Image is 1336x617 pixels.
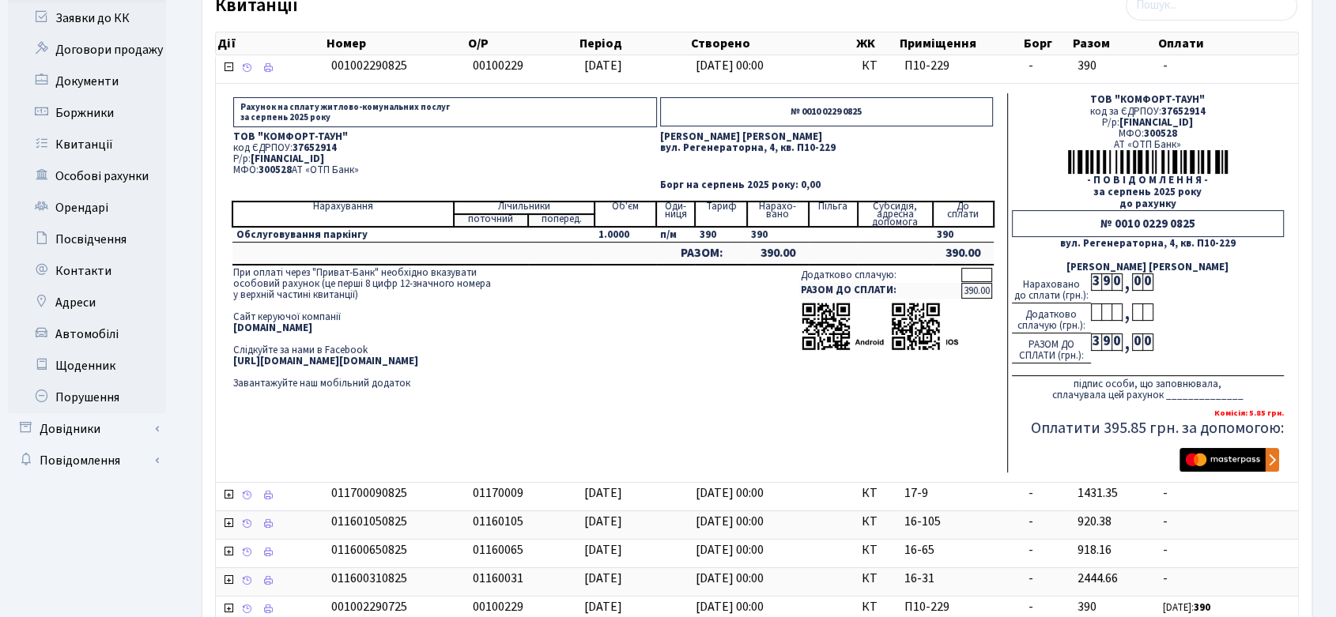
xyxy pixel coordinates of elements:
div: 0 [1132,273,1142,291]
span: КТ [861,598,891,616]
span: - [1028,598,1032,615]
td: 390 [695,227,746,243]
a: Довідники [8,413,166,445]
b: [URL][DOMAIN_NAME][DOMAIN_NAME] [233,354,418,368]
p: код ЄДРПОУ: [233,143,657,153]
p: [PERSON_NAME] [PERSON_NAME] [660,132,993,142]
span: 2444.66 [1077,570,1118,587]
img: apps-qrcodes.png [801,301,959,352]
div: МФО: [1012,128,1285,139]
h5: Оплатити 395.85 грн. за допомогою: [1012,419,1285,438]
a: Особові рахунки [8,160,166,192]
a: Контакти [8,255,166,287]
a: Квитанції [8,129,166,160]
div: за серпень 2025 року [1012,186,1285,198]
div: 9 [1101,333,1111,351]
td: До cплати [933,201,993,227]
span: КТ [861,513,891,531]
span: 37652914 [292,141,337,155]
span: [DATE] 00:00 [696,598,764,615]
span: 1431.35 [1077,484,1118,502]
div: , [1122,303,1132,322]
span: 16-31 [904,570,1016,588]
div: Нараховано до сплати (грн.): [1012,273,1091,303]
div: 0 [1142,273,1153,291]
td: Нарахування [232,201,454,227]
th: Борг [1021,32,1070,55]
a: Документи [8,66,166,97]
td: Об'єм [594,201,656,227]
span: [DATE] [584,484,622,502]
span: - [1163,570,1292,588]
th: Період [578,32,689,55]
td: 390.00 [961,283,992,299]
th: О/Р [466,32,578,55]
td: 390 [933,227,993,243]
td: 390.00 [933,243,993,265]
th: ЖК [855,32,897,55]
div: вул. Регенераторна, 4, кв. П10-229 [1012,238,1285,249]
span: [DATE] [584,57,622,74]
span: [DATE] [584,598,622,615]
span: - [1163,513,1292,531]
a: Автомобілі [8,318,166,350]
td: Нарахо- вано [747,201,809,227]
span: 17-9 [904,484,1016,502]
div: до рахунку [1012,198,1285,209]
span: П10-229 [904,57,1016,75]
td: При оплаті через "Приват-Банк" необхідно вказувати особовий рахунок (це перші 8 цифр 12-значного ... [232,265,666,390]
span: 300528 [259,163,292,177]
span: [DATE] 00:00 [696,513,764,530]
div: Додатково сплачую (грн.): [1012,303,1091,333]
span: 390 [1077,57,1096,74]
span: [FINANCIAL_ID] [251,152,324,166]
span: 01160105 [473,513,523,530]
td: поточний [454,214,528,227]
td: РАЗОМ: [656,243,747,265]
p: Р/р: [233,154,657,164]
span: - [1163,541,1292,559]
td: Додатково сплачую: [799,268,960,282]
div: № 0010 0229 0825 [1012,210,1285,237]
th: Оплати [1157,32,1298,55]
span: 300528 [1144,126,1177,141]
div: 0 [1132,333,1142,351]
p: МФО: АТ «ОТП Банк» [233,165,657,175]
p: ТОВ "КОМФОРТ-ТАУН" [233,132,657,142]
div: 0 [1142,333,1153,351]
span: [DATE] 00:00 [696,541,764,559]
td: Пільга [809,201,858,227]
div: 0 [1111,273,1122,291]
td: п/м [656,227,695,243]
img: Masterpass [1179,448,1279,472]
div: 0 [1111,333,1122,351]
div: Р/р: [1012,117,1285,128]
span: 390 [1077,598,1096,615]
span: - [1028,570,1032,587]
span: 01160031 [473,570,523,587]
p: вул. Регенераторна, 4, кв. П10-229 [660,143,993,153]
td: Субсидія, адресна допомога [858,201,933,227]
span: [DATE] 00:00 [696,484,764,502]
b: [DOMAIN_NAME] [233,321,312,335]
span: 011601050825 [331,513,407,530]
span: 001002290825 [331,57,407,74]
div: 3 [1091,333,1101,351]
span: - [1028,541,1032,559]
span: - [1028,57,1032,74]
td: Тариф [695,201,746,227]
span: 001002290725 [331,598,407,615]
span: 16-65 [904,541,1016,559]
span: 00100229 [473,598,523,615]
td: Обслуговування паркінгу [232,227,454,243]
span: 918.16 [1077,541,1111,559]
div: АТ «ОТП Банк» [1012,139,1285,150]
span: [DATE] 00:00 [696,570,764,587]
div: підпис особи, що заповнювала, сплачувала цей рахунок ______________ [1012,375,1285,401]
span: [FINANCIAL_ID] [1119,115,1193,130]
div: 3 [1091,273,1101,291]
th: Разом [1071,32,1157,55]
th: Номер [325,32,466,55]
div: , [1122,273,1132,292]
span: П10-229 [904,598,1016,616]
